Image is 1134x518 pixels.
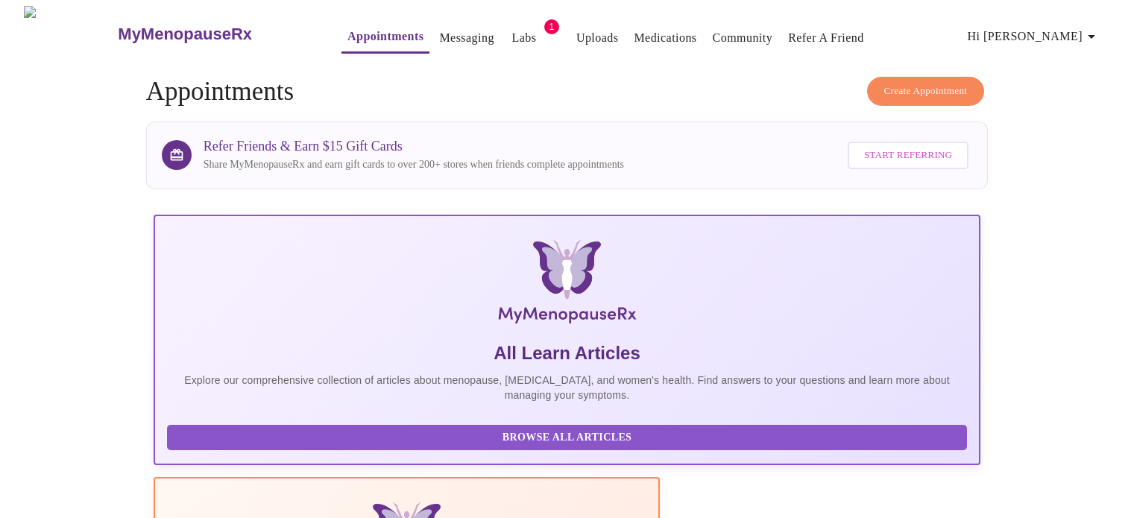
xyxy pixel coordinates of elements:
[167,373,968,402] p: Explore our comprehensive collection of articles about menopause, [MEDICAL_DATA], and women's hea...
[628,23,702,53] button: Medications
[291,240,842,329] img: MyMenopauseRx Logo
[634,28,696,48] a: Medications
[788,28,864,48] a: Refer a Friend
[433,23,500,53] button: Messaging
[182,429,953,447] span: Browse All Articles
[570,23,625,53] button: Uploads
[341,22,429,54] button: Appointments
[116,8,312,60] a: MyMenopauseRx
[439,28,494,48] a: Messaging
[500,23,548,53] button: Labs
[844,134,972,177] a: Start Referring
[782,23,870,53] button: Refer a Friend
[544,19,559,34] span: 1
[347,26,423,47] a: Appointments
[864,147,952,164] span: Start Referring
[204,157,624,172] p: Share MyMenopauseRx and earn gift cards to over 200+ stores when friends complete appointments
[884,83,968,100] span: Create Appointment
[167,430,971,443] a: Browse All Articles
[848,142,968,169] button: Start Referring
[511,28,536,48] a: Labs
[713,28,773,48] a: Community
[118,25,252,44] h3: MyMenopauseRx
[962,22,1106,51] button: Hi [PERSON_NAME]
[167,425,968,451] button: Browse All Articles
[146,77,989,107] h4: Appointments
[167,341,968,365] h5: All Learn Articles
[204,139,624,154] h3: Refer Friends & Earn $15 Gift Cards
[24,6,116,62] img: MyMenopauseRx Logo
[576,28,619,48] a: Uploads
[867,77,985,106] button: Create Appointment
[968,26,1100,47] span: Hi [PERSON_NAME]
[707,23,779,53] button: Community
